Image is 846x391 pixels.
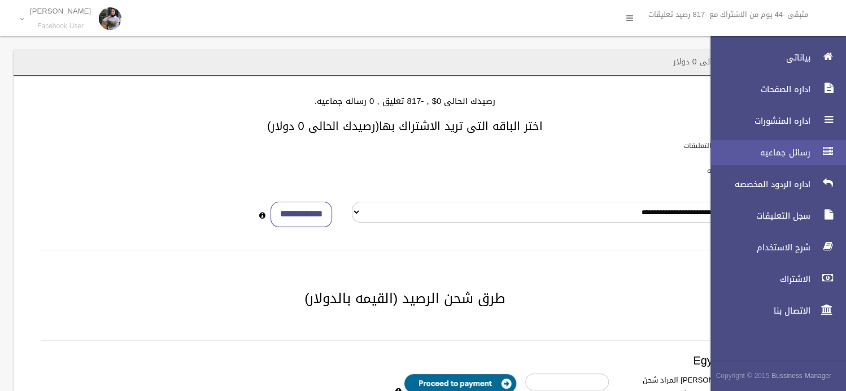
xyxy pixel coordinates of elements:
p: [PERSON_NAME] [30,7,91,15]
a: الاشتراك [701,267,846,292]
a: الاتصال بنا [701,298,846,323]
label: باقات الرسائل الجماعيه [707,164,773,177]
span: الاشتراك [701,273,814,285]
span: Copyright © 2015 [716,370,769,382]
strong: Bussiness Manager [771,370,831,382]
span: بياناتى [701,52,814,63]
a: بياناتى [701,45,846,70]
span: اداره الصفحات [701,84,814,95]
header: الاشتراك - رصيدك الحالى 0 دولار [660,51,796,73]
span: اداره المنشورات [701,115,814,127]
span: الاتصال بنا [701,305,814,316]
h4: رصيدك الحالى 0$ , -817 تعليق , 0 رساله جماعيه. [27,97,783,106]
h3: اختر الباقه التى تريد الاشتراك بها(رصيدك الحالى 0 دولار) [27,120,783,132]
a: اداره الصفحات [701,77,846,102]
span: شرح الاستخدام [701,242,814,253]
h2: طرق شحن الرصيد (القيمه بالدولار) [27,291,783,306]
label: باقات الرد الالى على التعليقات [684,140,773,152]
span: رسائل جماعيه [701,147,814,158]
a: رسائل جماعيه [701,140,846,165]
a: اداره الردود المخصصه [701,172,846,197]
small: Facebook User [30,22,91,31]
span: اداره الردود المخصصه [701,179,814,190]
span: سجل التعليقات [701,210,814,221]
h3: Egypt payment [41,354,769,367]
a: شرح الاستخدام [701,235,846,260]
a: اداره المنشورات [701,108,846,133]
a: سجل التعليقات [701,203,846,228]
